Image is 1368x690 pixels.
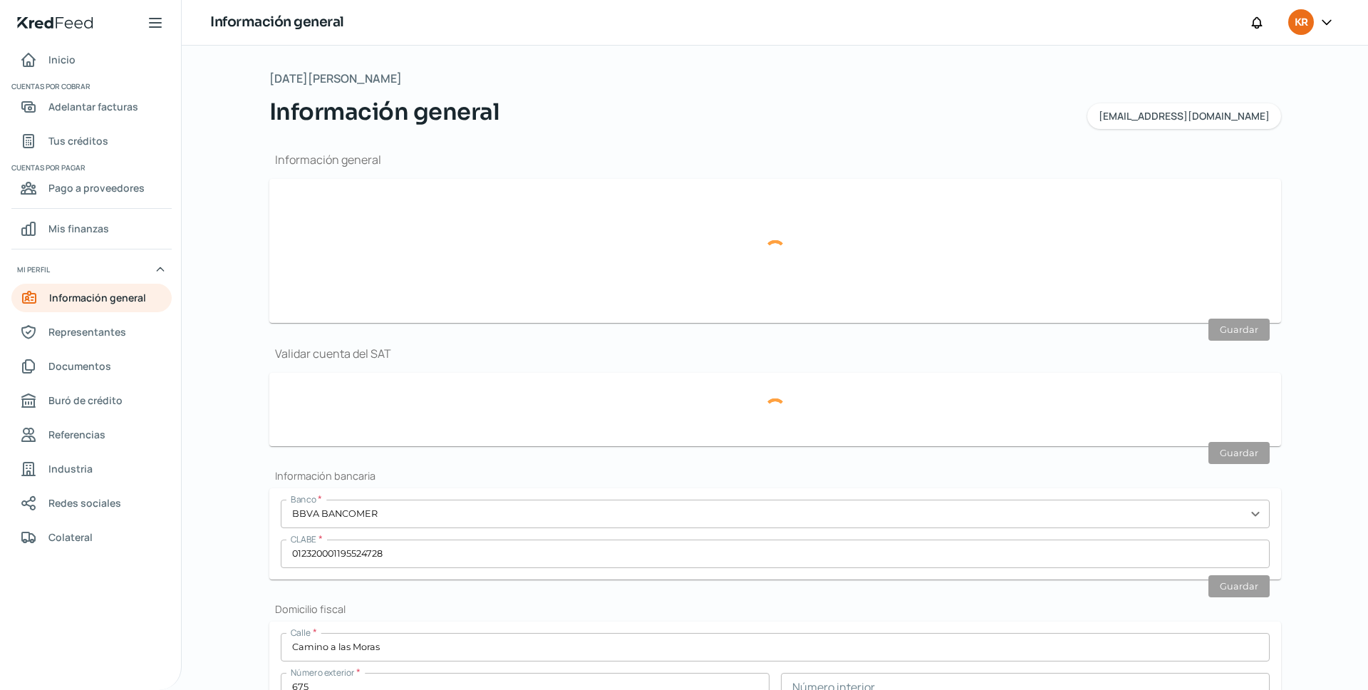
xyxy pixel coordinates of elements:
[269,95,500,129] span: Información general
[291,627,311,639] span: Calle
[48,357,111,375] span: Documentos
[11,127,172,155] a: Tus créditos
[48,323,126,341] span: Representantes
[11,46,172,74] a: Inicio
[11,284,172,312] a: Información general
[11,215,172,243] a: Mis finanzas
[291,533,316,545] span: CLABE
[11,318,172,346] a: Representantes
[48,179,145,197] span: Pago a proveedores
[11,161,170,174] span: Cuentas por pagar
[11,421,172,449] a: Referencias
[1208,319,1270,341] button: Guardar
[269,469,1281,483] h2: Información bancaria
[11,455,172,483] a: Industria
[48,528,93,546] span: Colateral
[48,98,138,115] span: Adelantar facturas
[1208,575,1270,597] button: Guardar
[49,289,146,307] span: Información general
[48,460,93,478] span: Industria
[48,51,76,68] span: Inicio
[48,391,123,409] span: Buró de crédito
[48,220,109,237] span: Mis finanzas
[11,386,172,415] a: Buró de crédito
[11,80,170,93] span: Cuentas por cobrar
[1295,14,1307,31] span: KR
[48,494,121,512] span: Redes sociales
[17,263,50,276] span: Mi perfil
[291,666,354,679] span: Número exterior
[1208,442,1270,464] button: Guardar
[291,493,316,505] span: Banco
[48,132,108,150] span: Tus créditos
[269,602,1281,616] h2: Domicilio fiscal
[11,352,172,381] a: Documentos
[11,174,172,202] a: Pago a proveedores
[11,489,172,517] a: Redes sociales
[48,426,105,443] span: Referencias
[269,152,1281,168] h1: Información general
[269,346,1281,361] h1: Validar cuenta del SAT
[11,523,172,552] a: Colateral
[210,12,344,33] h1: Información general
[269,68,402,89] span: [DATE][PERSON_NAME]
[11,93,172,121] a: Adelantar facturas
[1099,111,1270,121] span: [EMAIL_ADDRESS][DOMAIN_NAME]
